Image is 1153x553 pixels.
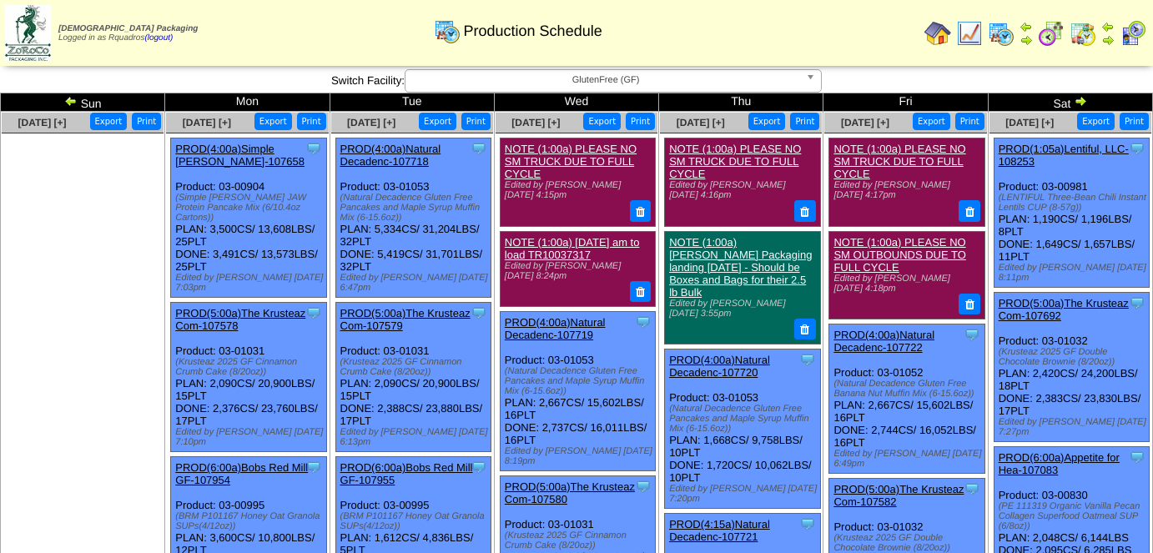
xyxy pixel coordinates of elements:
[1101,33,1115,47] img: arrowright.gif
[505,236,640,261] a: NOTE (1:00a) [DATE] am to load TR10037317
[175,511,326,531] div: (BRM P101167 Honey Oat Granola SUPs(4/12oz))
[505,316,606,341] a: PROD(4:00a)Natural Decadenc-107719
[924,20,951,47] img: home.gif
[505,366,656,396] div: (Natural Decadence Gluten Free Pancakes and Maple Syrup Muffin Mix (6-15.6oz))
[833,449,984,469] div: Edited by [PERSON_NAME] [DATE] 6:49pm
[183,117,231,128] a: [DATE] [+]
[505,480,635,505] a: PROD(5:00a)The Krusteaz Com-107580
[505,180,649,200] div: Edited by [PERSON_NAME] [DATE] 4:15pm
[959,200,980,222] button: Delete Note
[799,351,816,368] img: Tooltip
[144,33,173,43] a: (logout)
[956,20,983,47] img: line_graph.gif
[347,117,395,128] span: [DATE] [+]
[833,483,964,508] a: PROD(5:00a)The Krusteaz Com-107582
[1129,294,1145,311] img: Tooltip
[677,117,725,128] span: [DATE] [+]
[794,200,816,222] button: Delete Note
[669,236,812,299] a: NOTE (1:00a) [PERSON_NAME] Packaging landing [DATE] - Should be Boxes and Bags for their 2.5 lb Bulk
[669,518,770,543] a: PROD(4:15a)Natural Decadenc-107721
[471,459,487,475] img: Tooltip
[132,113,161,130] button: Print
[790,113,819,130] button: Print
[171,303,327,452] div: Product: 03-01031 PLAN: 2,090CS / 20,900LBS / 15PLT DONE: 2,376CS / 23,760LBS / 17PLT
[833,143,965,180] a: NOTE (1:00a) PLEASE NO SM TRUCK DUE TO FULL CYCLE
[669,404,820,434] div: (Natural Decadence Gluten Free Pancakes and Maple Syrup Muffin Mix (6-15.6oz))
[175,357,326,377] div: (Krusteaz 2025 GF Cinnamon Crumb Cake (8/20oz))
[175,143,305,168] a: PROD(4:00a)Simple [PERSON_NAME]-107658
[994,138,1150,288] div: Product: 03-00981 PLAN: 1,190CS / 1,196LBS / 8PLT DONE: 1,649CS / 1,657LBS / 11PLT
[175,273,326,293] div: Edited by [PERSON_NAME] [DATE] 7:03pm
[630,200,652,222] button: Delete Note
[340,427,491,447] div: Edited by [PERSON_NAME] [DATE] 6:13pm
[464,23,602,40] span: Production Schedule
[799,515,816,532] img: Tooltip
[1005,117,1054,128] a: [DATE] [+]
[999,193,1150,213] div: (LENTIFUL Three-Bean Chili Instant Lentils CUP (8-57g))
[955,113,984,130] button: Print
[335,138,491,298] div: Product: 03-01053 PLAN: 5,334CS / 31,204LBS / 32PLT DONE: 5,419CS / 31,701LBS / 32PLT
[165,93,330,112] td: Mon
[505,446,656,466] div: Edited by [PERSON_NAME] [DATE] 8:19pm
[669,299,813,319] div: Edited by [PERSON_NAME] [DATE] 3:55pm
[340,511,491,531] div: (BRM P101167 Honey Oat Granola SUPs(4/12oz))
[988,93,1152,112] td: Sat
[999,417,1150,437] div: Edited by [PERSON_NAME] [DATE] 7:27pm
[833,379,984,399] div: (Natural Decadence Gluten Free Banana Nut Muffin Mix (6-15.6oz))
[659,93,823,112] td: Thu
[999,263,1150,283] div: Edited by [PERSON_NAME] [DATE] 8:11pm
[833,329,934,354] a: PROD(4:00a)Natural Decadenc-107722
[1020,20,1033,33] img: arrowleft.gif
[833,236,965,274] a: NOTE (1:00a) PLEASE NO SM OUTBOUNDS DUE TO FULL CYCLE
[1020,33,1033,47] img: arrowright.gif
[505,143,637,180] a: NOTE (1:00a) PLEASE NO SM TRUCK DUE TO FULL CYCLE
[461,113,491,130] button: Print
[959,294,980,315] button: Delete Note
[833,274,978,294] div: Edited by [PERSON_NAME] [DATE] 4:18pm
[669,143,801,180] a: NOTE (1:00a) PLEASE NO SM TRUCK DUE TO FULL CYCLE
[471,304,487,321] img: Tooltip
[1070,20,1096,47] img: calendarinout.gif
[340,307,471,332] a: PROD(5:00a)The Krusteaz Com-107579
[471,140,487,157] img: Tooltip
[175,307,305,332] a: PROD(5:00a)The Krusteaz Com-107578
[999,297,1129,322] a: PROD(5:00a)The Krusteaz Com-107692
[1101,20,1115,33] img: arrowleft.gif
[5,5,51,61] img: zoroco-logo-small.webp
[64,94,78,108] img: arrowleft.gif
[175,427,326,447] div: Edited by [PERSON_NAME] [DATE] 7:10pm
[665,349,821,509] div: Product: 03-01053 PLAN: 1,668CS / 9,758LBS / 10PLT DONE: 1,720CS / 10,062LBS / 10PLT
[58,24,198,43] span: Logged in as Rquadros
[500,312,656,471] div: Product: 03-01053 PLAN: 2,667CS / 15,602LBS / 16PLT DONE: 2,737CS / 16,011LBS / 16PLT
[964,480,980,497] img: Tooltip
[340,461,473,486] a: PROD(6:00a)Bobs Red Mill GF-107955
[913,113,950,130] button: Export
[635,478,652,495] img: Tooltip
[511,117,560,128] a: [DATE] [+]
[412,70,799,90] span: GlutenFree (GF)
[175,193,326,223] div: (Simple [PERSON_NAME] JAW Protein Pancake Mix (6/10.4oz Cartons))
[340,193,491,223] div: (Natural Decadence Gluten Free Pancakes and Maple Syrup Muffin Mix (6-15.6oz))
[841,117,889,128] a: [DATE] [+]
[964,326,980,343] img: Tooltip
[988,20,1015,47] img: calendarprod.gif
[1038,20,1065,47] img: calendarblend.gif
[669,484,820,504] div: Edited by [PERSON_NAME] [DATE] 7:20pm
[175,461,308,486] a: PROD(6:00a)Bobs Red Mill GF-107954
[1129,449,1145,465] img: Tooltip
[630,281,652,303] button: Delete Note
[330,93,494,112] td: Tue
[419,113,456,130] button: Export
[297,113,326,130] button: Print
[794,319,816,340] button: Delete Note
[748,113,786,130] button: Export
[335,303,491,452] div: Product: 03-01031 PLAN: 2,090CS / 20,900LBS / 15PLT DONE: 2,388CS / 23,880LBS / 17PLT
[1120,20,1146,47] img: calendarcustomer.gif
[494,93,658,112] td: Wed
[823,93,988,112] td: Fri
[1,93,165,112] td: Sun
[340,357,491,377] div: (Krusteaz 2025 GF Cinnamon Crumb Cake (8/20oz))
[305,304,322,321] img: Tooltip
[90,113,128,130] button: Export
